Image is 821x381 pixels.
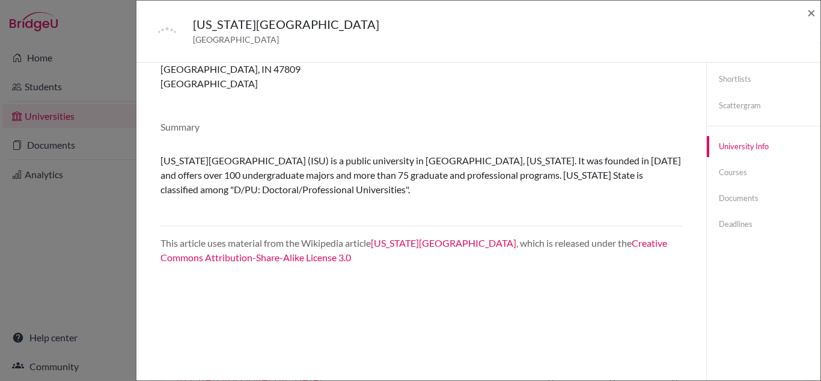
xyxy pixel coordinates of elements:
[807,4,816,21] span: ×
[371,237,516,249] a: [US_STATE][GEOGRAPHIC_DATA]
[707,214,820,235] a: Deadlines
[160,76,412,91] p: [GEOGRAPHIC_DATA]
[160,62,412,76] p: [GEOGRAPHIC_DATA], IN 47809
[151,120,691,197] div: [US_STATE][GEOGRAPHIC_DATA] (ISU) is a public university in [GEOGRAPHIC_DATA], [US_STATE]. It was...
[707,95,820,116] a: Scattergram
[160,120,682,134] p: Summary
[707,136,820,157] a: University info
[807,5,816,20] button: Close
[193,15,379,33] h5: [US_STATE][GEOGRAPHIC_DATA]
[707,188,820,209] a: Documents
[151,15,183,48] img: default-university-logo-42dd438d0b49c2174d4c41c49dcd67eec2da6d16b3a2f6d5de70cc347232e317.png
[193,33,379,46] span: [GEOGRAPHIC_DATA]
[707,162,820,183] a: Courses
[151,236,691,265] div: This article uses material from the Wikipedia article , which is released under the
[707,69,820,90] a: Shortlists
